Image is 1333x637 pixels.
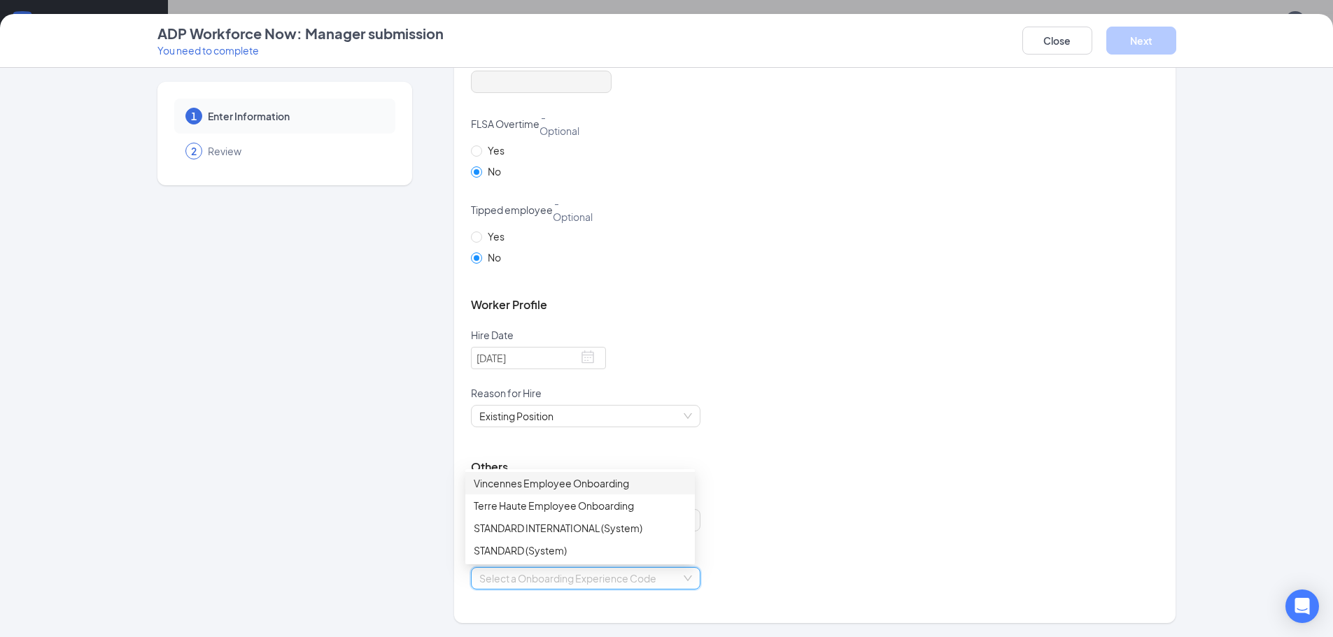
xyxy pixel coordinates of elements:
[208,109,381,123] span: Enter Information
[553,196,593,224] span: - Optional
[471,386,542,400] p: Reason for Hire
[471,203,553,217] p: Tipped employee
[482,229,510,244] span: Yes
[1022,27,1092,55] button: Close
[208,144,381,158] span: Review
[1106,27,1176,55] button: Next
[482,250,507,265] span: No
[474,475,686,491] div: Vincennes Employee Onboarding
[1285,589,1319,623] div: Open Intercom Messenger
[474,520,686,536] div: STANDARD INTERNATIONAL (System)
[465,517,695,539] div: STANDARD INTERNATIONAL (System)
[465,539,695,561] div: STANDARD (System)
[465,494,695,517] div: Terre Haute Employee Onboarding
[471,297,547,312] span: Worker Profile
[471,347,606,369] input: Select date
[157,43,444,57] p: You need to complete
[471,459,508,474] span: Others
[191,109,197,123] span: 1
[474,498,686,513] div: Terre Haute Employee Onboarding
[191,144,197,158] span: 2
[471,328,514,342] p: Hire Date
[465,472,695,494] div: Vincennes Employee Onboarding
[157,24,444,43] h4: ADP Workforce Now: Manager submission
[482,164,507,179] span: No
[539,110,579,138] span: - Optional
[479,406,692,427] span: Existing Position
[471,117,539,131] p: FLSA Overtime
[474,543,686,558] div: STANDARD (System)
[471,71,612,93] input: Regular Salary
[482,143,510,158] span: Yes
